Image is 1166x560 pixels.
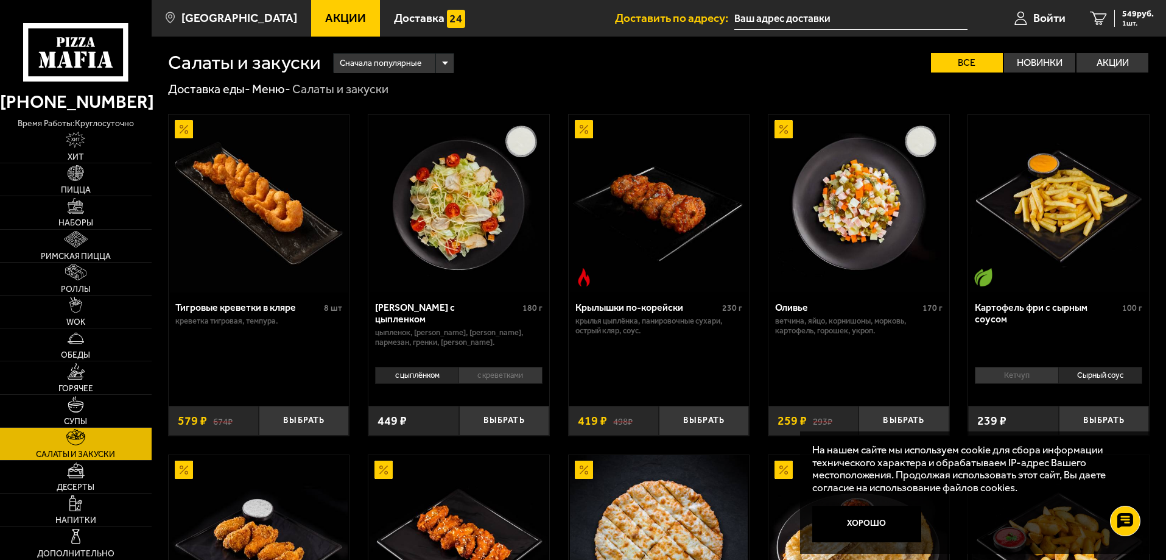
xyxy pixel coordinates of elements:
[252,82,290,96] a: Меню-
[175,120,193,138] img: Акционный
[340,52,421,75] span: Сначала популярные
[1122,19,1154,27] span: 1 шт.
[575,120,593,138] img: Акционный
[36,450,115,459] span: Салаты и закуски
[659,406,749,436] button: Выбрать
[778,415,807,427] span: 259 ₽
[1076,53,1148,73] label: Акции
[458,367,543,384] li: с креветками
[977,415,1006,427] span: 239 ₽
[968,363,1149,397] div: 0
[859,406,949,436] button: Выбрать
[615,12,734,24] span: Доставить по адресу:
[259,406,349,436] button: Выбрать
[1004,53,1076,73] label: Новинки
[178,415,207,427] span: 579 ₽
[374,461,393,479] img: Акционный
[324,303,342,313] span: 8 шт
[375,367,458,384] li: с цыплёнком
[575,268,593,286] img: Острое блюдо
[378,415,407,427] span: 449 ₽
[968,115,1149,292] a: Вегетарианское блюдоКартофель фри с сырным соусом
[1033,12,1066,24] span: Войти
[61,186,91,194] span: Пицца
[768,115,949,292] a: АкционныйОливье
[770,115,947,292] img: Оливье
[970,115,1148,292] img: Картофель фри с сырным соусом
[175,302,321,313] div: Тигровые креветки в кляре
[975,302,1119,325] div: Картофель фри с сырным соусом
[1059,406,1149,436] button: Выбрать
[1058,367,1142,384] li: Сырный соус
[812,506,922,542] button: Хорошо
[922,303,943,313] span: 170 г
[37,550,114,558] span: Дополнительно
[522,303,543,313] span: 180 г
[775,316,943,336] p: ветчина, яйцо, корнишоны, морковь, картофель, горошек, укроп.
[722,303,742,313] span: 230 г
[774,461,793,479] img: Акционный
[774,120,793,138] img: Акционный
[368,115,549,292] a: Салат Цезарь с цыпленком
[370,115,547,292] img: Салат Цезарь с цыпленком
[974,268,992,286] img: Вегетарианское блюдо
[975,367,1058,384] li: Кетчуп
[578,415,607,427] span: 419 ₽
[931,53,1003,73] label: Все
[394,12,444,24] span: Доставка
[575,302,720,313] div: Крылышки по-корейски
[1122,10,1154,18] span: 549 руб.
[170,115,348,292] img: Тигровые креветки в кляре
[569,115,750,292] a: АкционныйОстрое блюдоКрылышки по-корейски
[613,415,633,427] s: 498 ₽
[368,363,549,397] div: 0
[55,516,96,525] span: Напитки
[447,10,465,28] img: 15daf4d41897b9f0e9f617042186c801.svg
[813,415,832,427] s: 293 ₽
[570,115,748,292] img: Крылышки по-корейски
[175,461,193,479] img: Акционный
[459,406,549,436] button: Выбрать
[375,302,519,325] div: [PERSON_NAME] с цыпленком
[58,219,93,227] span: Наборы
[812,444,1131,494] p: На нашем сайте мы используем cookie для сбора информации технического характера и обрабатываем IP...
[181,12,297,24] span: [GEOGRAPHIC_DATA]
[41,252,111,261] span: Римская пицца
[734,7,968,30] input: Ваш адрес доставки
[61,285,91,294] span: Роллы
[66,318,85,327] span: WOK
[58,385,93,393] span: Горячее
[61,351,90,360] span: Обеды
[375,328,543,347] p: цыпленок, [PERSON_NAME], [PERSON_NAME], пармезан, гренки, [PERSON_NAME].
[168,53,321,73] h1: Салаты и закуски
[168,82,250,96] a: Доставка еды-
[169,115,349,292] a: АкционныйТигровые креветки в кляре
[68,153,84,161] span: Хит
[775,302,919,313] div: Оливье
[292,82,388,97] div: Салаты и закуски
[1122,303,1142,313] span: 100 г
[64,417,87,426] span: Супы
[575,461,593,479] img: Акционный
[325,12,366,24] span: Акции
[57,483,94,492] span: Десерты
[213,415,233,427] s: 674 ₽
[575,316,743,336] p: крылья цыплёнка, панировочные сухари, острый кляр, соус.
[175,316,343,326] p: креветка тигровая, темпура.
